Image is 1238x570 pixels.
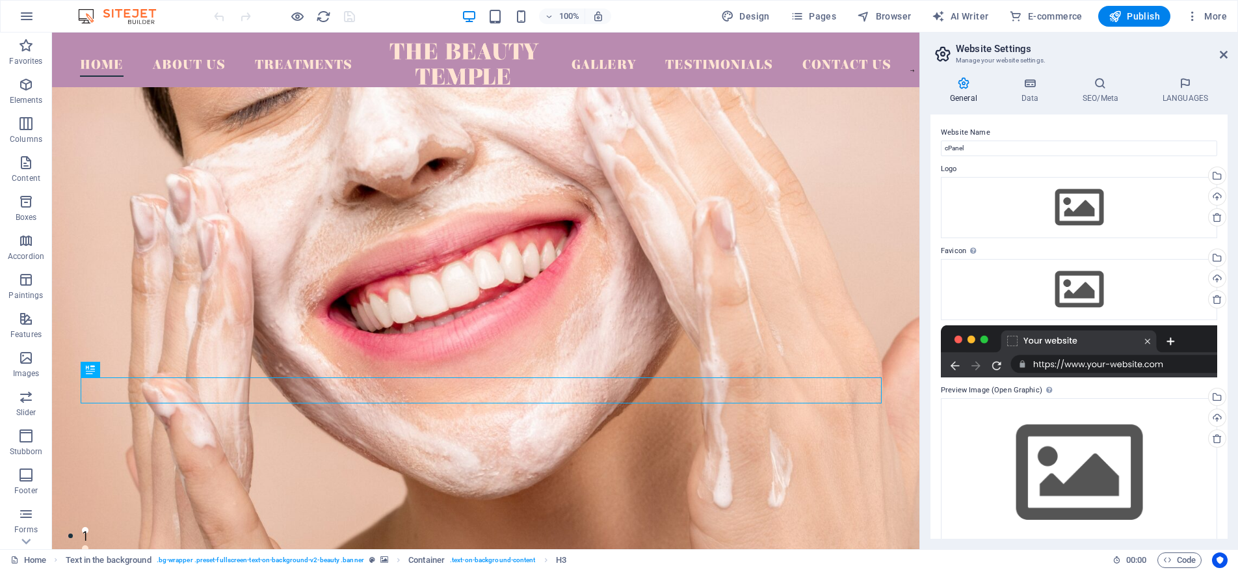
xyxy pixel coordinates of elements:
[380,556,388,563] i: This element contains a background.
[66,552,566,568] nav: breadcrumb
[809,11,836,21] font: Pages
[157,556,159,563] font: .
[1004,6,1087,27] button: E-commerce
[16,408,36,417] font: Slider
[876,11,912,21] font: Browser
[450,556,452,563] font: .
[369,556,375,563] i: This item is a customizable preset.
[452,556,535,563] font: text-on-background-content
[8,291,43,300] font: Paintings
[408,555,445,565] font: Container
[1157,552,1202,568] button: Code
[14,486,38,495] font: Footer
[10,330,42,339] font: Features
[75,8,172,24] img: Editor Logo
[9,57,42,66] font: Favorites
[956,57,1046,64] font: Manage your website settings.
[739,11,769,21] font: Design
[539,8,585,24] button: 100%
[1028,11,1083,21] font: E-commerce
[852,6,916,27] button: Browser
[24,555,46,565] font: Home
[956,43,1031,55] font: Website Settings
[66,552,151,568] span: Click to select. Double-click to edit.
[1021,94,1039,103] font: Data
[927,6,994,27] button: AI Writer
[1127,11,1160,21] font: Publish
[785,6,841,27] button: Pages
[941,141,1217,156] input: Name...
[14,525,38,534] font: Forms
[951,11,989,21] font: AI Writer
[716,6,775,27] button: Design
[1212,552,1228,568] button: Usercentrics
[1181,6,1232,27] button: More
[559,11,579,21] font: 100%
[13,369,40,378] font: Images
[10,447,43,456] font: Stubborn
[950,94,977,103] font: General
[316,9,331,24] i: Refresh the page
[941,177,1217,238] div: Sélectionnez les fichiers depuis le Gestionnaire de fichiers, les photos du stock ou téléversez u...
[941,247,966,255] font: Favicon
[941,259,1217,320] div: Sélectionnez les fichiers depuis le Gestionnaire de fichiers, les photos du stock ou téléversez u...
[941,128,990,137] font: Website Name
[66,555,151,565] font: Text in the background
[941,386,1042,394] font: Preview Image (Open Graphic)
[941,398,1217,547] div: Sélectionnez les fichiers depuis le Gestionnaire de fichiers, les photos du stock ou téléversez u...
[10,96,43,105] font: Elements
[16,213,37,222] font: Boxes
[1126,555,1146,565] font: 00:00
[1177,555,1196,565] font: Code
[556,555,566,565] font: H3
[315,8,331,24] button: reload
[10,552,46,568] a: Click to cancel the selection. Double-click to open Pages.
[1204,11,1227,21] font: More
[408,552,445,568] span: Click to select. Double-click to edit.
[8,252,44,261] font: Accordion
[10,135,42,144] font: Columns
[1083,94,1118,103] font: SEO/Meta
[159,556,364,563] font: bg-wrapper .preset-fullscreen-text-on-background-v2-beauty .banner
[1163,94,1208,103] font: LANGUAGES
[289,8,305,24] button: Click here to exit Preview mode and continue editing.
[556,552,566,568] span: Click to select. Double-click to edit.
[941,165,957,173] font: Logo
[1098,6,1170,27] button: Publish
[12,174,40,183] font: Content
[1113,552,1147,568] h6: Session duration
